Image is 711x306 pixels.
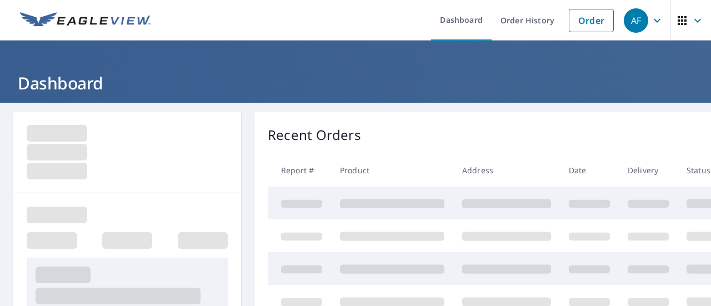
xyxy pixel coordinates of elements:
[569,9,614,32] a: Order
[13,72,698,94] h1: Dashboard
[624,8,648,33] div: AF
[20,12,151,29] img: EV Logo
[268,154,331,187] th: Report #
[560,154,619,187] th: Date
[268,125,361,145] p: Recent Orders
[331,154,453,187] th: Product
[453,154,560,187] th: Address
[619,154,678,187] th: Delivery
